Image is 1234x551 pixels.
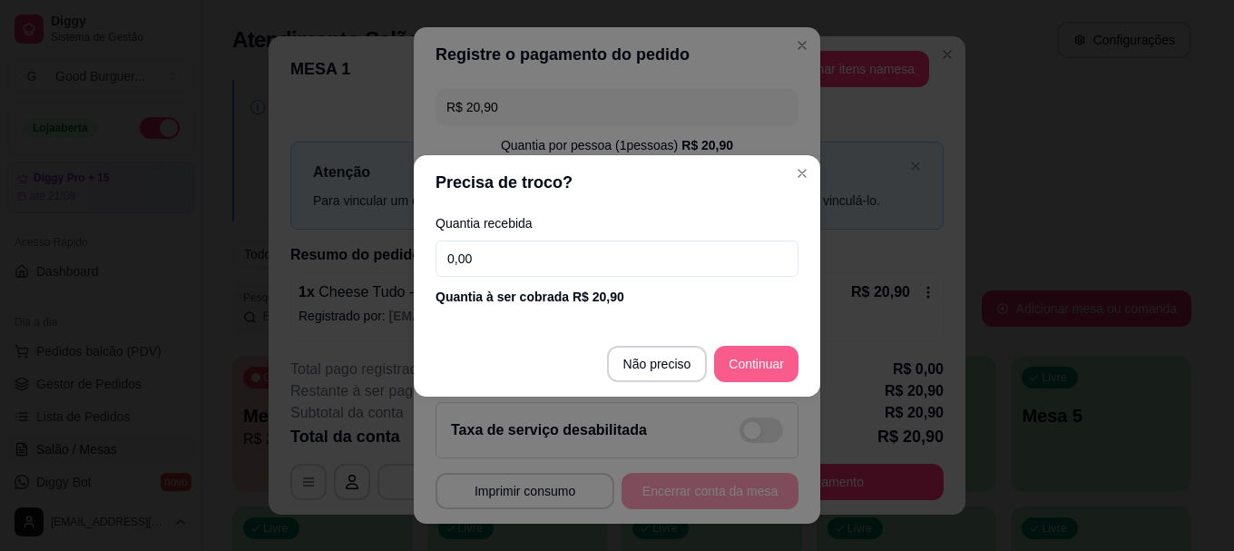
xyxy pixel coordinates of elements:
header: Precisa de troco? [414,155,820,210]
button: Close [788,159,817,188]
div: Quantia à ser cobrada R$ 20,90 [436,288,798,306]
button: Continuar [714,346,798,382]
button: Não preciso [607,346,708,382]
label: Quantia recebida [436,217,798,230]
